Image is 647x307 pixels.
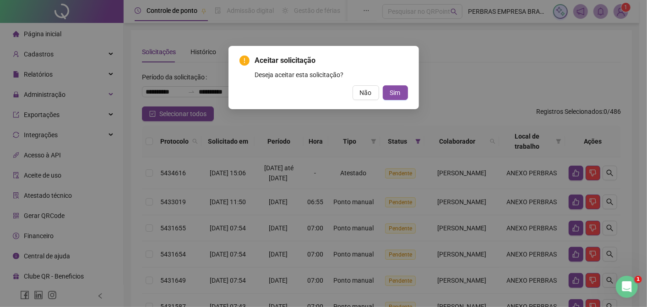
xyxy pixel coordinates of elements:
span: 1 [635,276,642,283]
div: Deseja aceitar esta solicitação? [255,70,408,80]
span: exclamation-circle [239,56,250,66]
iframe: Intercom live chat [616,276,638,298]
button: Sim [383,85,408,100]
button: Não [353,85,379,100]
span: Não [360,88,372,98]
span: Sim [390,88,401,98]
span: Aceitar solicitação [255,55,408,66]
